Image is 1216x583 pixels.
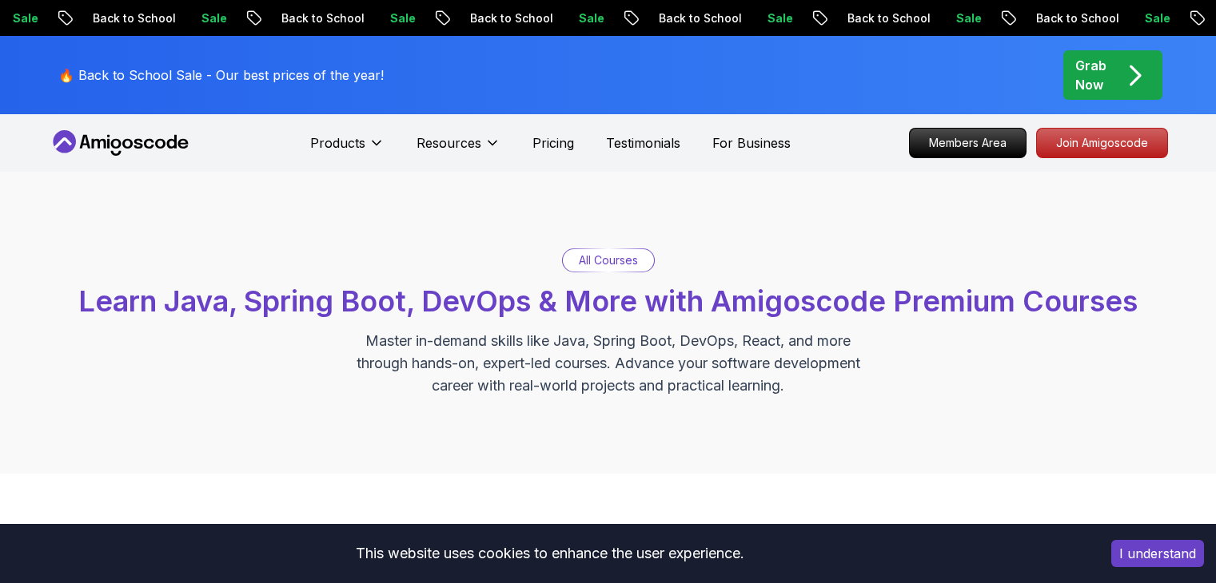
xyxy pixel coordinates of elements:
[747,10,855,26] p: Back to School
[369,10,478,26] p: Back to School
[310,133,385,165] button: Products
[1036,128,1168,158] a: Join Amigoscode
[340,330,877,397] p: Master in-demand skills like Java, Spring Boot, DevOps, React, and more through hands-on, expert-...
[532,133,574,153] a: Pricing
[417,133,500,165] button: Resources
[579,252,638,268] p: All Courses
[310,133,365,153] p: Products
[289,10,341,26] p: Sale
[606,133,680,153] a: Testimonials
[478,10,529,26] p: Sale
[712,133,791,153] a: For Business
[12,536,1087,571] div: This website uses cookies to enhance the user experience.
[101,10,152,26] p: Sale
[667,10,718,26] p: Sale
[417,133,481,153] p: Resources
[1044,10,1095,26] p: Sale
[558,10,667,26] p: Back to School
[1075,56,1106,94] p: Grab Now
[58,65,384,85] p: 🔥 Back to School Sale - Our best prices of the year!
[1037,129,1167,157] p: Join Amigoscode
[78,284,1138,319] span: Learn Java, Spring Boot, DevOps & More with Amigoscode Premium Courses
[181,10,289,26] p: Back to School
[1111,540,1204,567] button: Accept cookies
[910,129,1026,157] p: Members Area
[935,10,1044,26] p: Back to School
[909,128,1027,158] a: Members Area
[855,10,907,26] p: Sale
